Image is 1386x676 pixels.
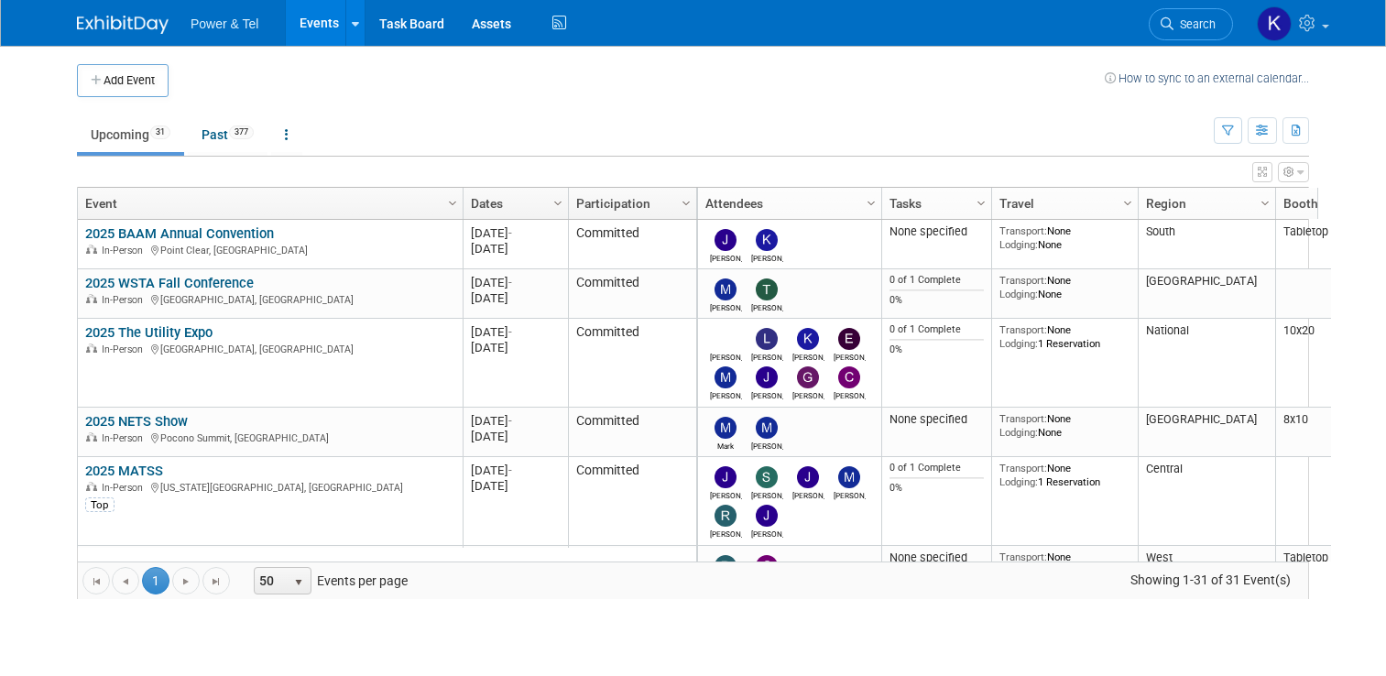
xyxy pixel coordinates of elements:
[1138,546,1275,595] td: West
[715,417,737,439] img: Mark Monteleone
[471,188,556,219] a: Dates
[471,241,560,256] div: [DATE]
[86,294,97,303] img: In-Person Event
[1173,17,1216,31] span: Search
[999,288,1038,300] span: Lodging:
[202,567,230,594] a: Go to the last page
[85,275,254,291] a: 2025 WSTA Fall Conference
[1138,408,1275,457] td: [GEOGRAPHIC_DATA]
[1138,269,1275,319] td: [GEOGRAPHIC_DATA]
[568,457,696,546] td: Committed
[756,278,778,300] img: Taylor Trewyn
[112,567,139,594] a: Go to the previous page
[568,319,696,408] td: Committed
[756,466,778,488] img: Scott Perkins
[677,188,697,215] a: Column Settings
[549,188,569,215] a: Column Settings
[77,16,169,34] img: ExhibitDay
[797,328,819,350] img: Kevin Wilkes
[102,294,148,306] span: In-Person
[756,417,778,439] img: Michael Mackeben
[715,229,737,251] img: James Jones
[715,278,737,300] img: Michael Mackeben
[889,482,985,495] div: 0%
[86,432,97,442] img: In-Person Event
[471,478,560,494] div: [DATE]
[85,463,163,479] a: 2025 MATSS
[999,323,1131,350] div: None 1 Reservation
[999,224,1131,251] div: None None
[792,488,824,500] div: Jason Cook
[102,482,148,494] span: In-Person
[715,366,737,388] img: Mike Kruszewski
[999,426,1038,439] span: Lodging:
[889,323,985,336] div: 0 of 1 Complete
[797,366,819,388] img: Greg Heard
[751,439,783,451] div: Michael Mackeben
[972,188,992,215] a: Column Settings
[834,388,866,400] div: Chris Anderson
[1149,8,1233,40] a: Search
[471,225,560,241] div: [DATE]
[710,527,742,539] div: Ron Rafalzik
[792,350,824,362] div: Kevin Wilkes
[715,328,737,350] img: Rob Sanders
[715,466,737,488] img: Judd Bartley
[864,196,879,211] span: Column Settings
[756,555,778,577] img: Chad Smith
[1105,71,1309,85] a: How to sync to an external calendar...
[229,125,254,139] span: 377
[756,229,778,251] img: Kevin Wilkes
[85,479,454,495] div: [US_STATE][GEOGRAPHIC_DATA], [GEOGRAPHIC_DATA]
[1258,196,1272,211] span: Column Settings
[756,328,778,350] img: Lydia Lott
[209,574,224,589] span: Go to the last page
[889,224,985,239] div: None specified
[86,245,97,254] img: In-Person Event
[85,430,454,445] div: Pocono Summit, [GEOGRAPHIC_DATA]
[85,225,274,242] a: 2025 BAAM Annual Convention
[172,567,200,594] a: Go to the next page
[999,274,1047,287] span: Transport:
[89,574,104,589] span: Go to the first page
[710,300,742,312] div: Michael Mackeben
[1146,188,1263,219] a: Region
[471,275,560,290] div: [DATE]
[85,413,188,430] a: 2025 NETS Show
[1138,319,1275,408] td: National
[1119,188,1139,215] a: Column Settings
[797,466,819,488] img: Jason Cook
[142,567,169,594] span: 1
[568,220,696,269] td: Committed
[551,196,565,211] span: Column Settings
[568,269,696,319] td: Committed
[471,429,560,444] div: [DATE]
[188,117,267,152] a: Past377
[568,408,696,457] td: Committed
[710,350,742,362] div: Rob Sanders
[999,238,1038,251] span: Lodging:
[85,497,115,512] div: Top
[999,188,1126,219] a: Travel
[102,245,148,256] span: In-Person
[999,551,1131,577] div: None 1 Reservation
[889,188,979,219] a: Tasks
[751,527,783,539] div: Jeff Danner
[999,551,1047,563] span: Transport:
[834,488,866,500] div: Mike Brems
[85,291,454,307] div: [GEOGRAPHIC_DATA], [GEOGRAPHIC_DATA]
[86,482,97,491] img: In-Person Event
[679,196,693,211] span: Column Settings
[889,294,985,307] div: 0%
[1138,457,1275,546] td: Central
[568,546,696,595] td: Committed
[471,340,560,355] div: [DATE]
[471,413,560,429] div: [DATE]
[85,324,213,341] a: 2025 The Utility Expo
[82,567,110,594] a: Go to the first page
[1114,567,1308,593] span: Showing 1-31 of 31 Event(s)
[834,350,866,362] div: Edward Sudina
[999,462,1131,488] div: None 1 Reservation
[231,567,426,594] span: Events per page
[1257,6,1292,41] img: Kelley Hood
